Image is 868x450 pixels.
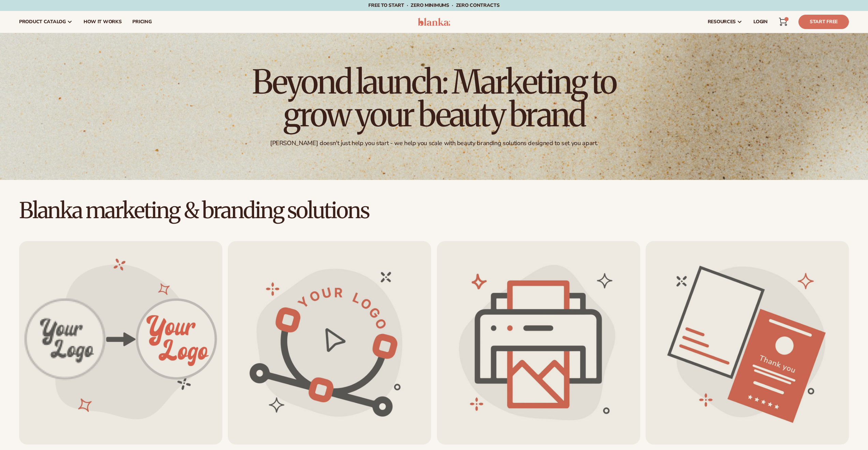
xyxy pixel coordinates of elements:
[247,66,622,131] h1: Beyond launch: Marketing to grow your beauty brand
[270,139,598,147] div: [PERSON_NAME] doesn't just help you start - we help you scale with beauty branding solutions desi...
[14,11,78,33] a: product catalog
[753,19,768,25] span: LOGIN
[418,18,450,26] img: logo
[132,19,151,25] span: pricing
[786,17,786,21] span: 1
[708,19,736,25] span: resources
[748,11,773,33] a: LOGIN
[78,11,127,33] a: How It Works
[798,15,849,29] a: Start Free
[368,2,499,9] span: Free to start · ZERO minimums · ZERO contracts
[127,11,157,33] a: pricing
[84,19,122,25] span: How It Works
[702,11,748,33] a: resources
[19,19,66,25] span: product catalog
